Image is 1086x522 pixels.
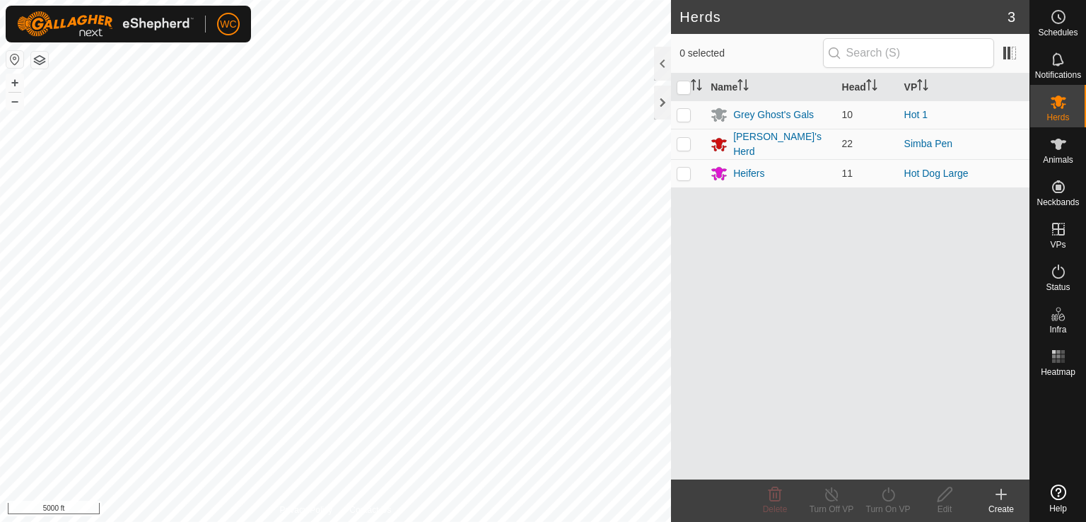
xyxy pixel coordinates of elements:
[763,504,788,514] span: Delete
[1046,113,1069,122] span: Herds
[916,503,973,516] div: Edit
[6,51,23,68] button: Reset Map
[842,109,853,120] span: 10
[220,17,236,32] span: WC
[803,503,860,516] div: Turn Off VP
[691,81,702,93] p-sorticon: Activate to sort
[823,38,994,68] input: Search (S)
[899,74,1029,101] th: VP
[1046,283,1070,291] span: Status
[733,166,764,181] div: Heifers
[904,109,928,120] a: Hot 1
[733,129,830,159] div: [PERSON_NAME]'s Herd
[1041,368,1075,376] span: Heatmap
[842,138,853,149] span: 22
[904,138,952,149] a: Simba Pen
[866,81,877,93] p-sorticon: Activate to sort
[1035,71,1081,79] span: Notifications
[917,81,928,93] p-sorticon: Activate to sort
[1038,28,1078,37] span: Schedules
[737,81,749,93] p-sorticon: Activate to sort
[31,52,48,69] button: Map Layers
[1037,198,1079,207] span: Neckbands
[679,8,1008,25] h2: Herds
[1043,156,1073,164] span: Animals
[973,503,1029,516] div: Create
[860,503,916,516] div: Turn On VP
[1049,504,1067,513] span: Help
[705,74,836,101] th: Name
[17,11,194,37] img: Gallagher Logo
[904,168,969,179] a: Hot Dog Large
[349,504,391,516] a: Contact Us
[1030,479,1086,518] a: Help
[842,168,853,179] span: 11
[280,504,333,516] a: Privacy Policy
[6,93,23,110] button: –
[733,108,814,122] div: Grey Ghost's Gals
[6,74,23,91] button: +
[679,46,822,61] span: 0 selected
[836,74,899,101] th: Head
[1008,6,1015,28] span: 3
[1049,325,1066,334] span: Infra
[1050,240,1065,249] span: VPs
